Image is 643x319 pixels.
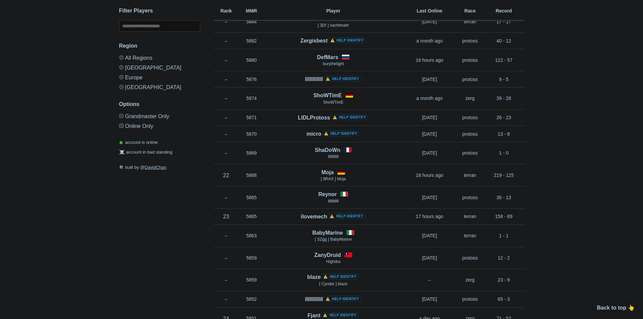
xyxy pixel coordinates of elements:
p: – [214,255,239,261]
p: – [214,194,239,201]
label: [GEOGRAPHIC_DATA] [119,62,200,72]
p: zerg [457,95,484,102]
h4: ZanyDruid [314,251,341,259]
p: 26 - 23 [484,114,524,121]
a: DavidChan [145,165,166,170]
h4: IlllllllIlll [305,75,361,83]
p: terran [457,213,484,220]
h4: Moja [321,168,333,176]
label: Europe [119,72,200,82]
a: ⚠️ Help identify [328,37,367,43]
p: protoss [457,131,484,137]
p: a month ago [403,37,457,44]
h4: blaze [307,273,359,281]
h4: IIIIIllIIIII [305,295,361,303]
p: 5871 [239,114,264,121]
h4: Zergisbest [300,37,367,45]
a: ⚠️ Help identify [320,312,359,318]
span: ☠️ [119,150,125,155]
p: protoss [457,296,484,302]
p: [DATE] [403,232,457,239]
p: 219 - 125 [484,172,524,179]
input: Grandmaster Only [119,114,124,118]
p: – [214,114,239,121]
p: 5865 [239,213,264,220]
h6: Last Online [403,8,457,13]
p: – [214,296,239,302]
span: 🛠 [119,165,124,170]
p: – [214,95,239,102]
h6: Race [457,8,484,13]
p: 158 - 89 [484,213,524,220]
p: – [214,276,239,283]
p: 5874 [239,95,264,102]
label: All Regions [119,55,200,62]
p: zerg [457,276,484,283]
input: Europe [119,75,124,79]
p: [DATE] [403,76,457,83]
p: [DATE] [403,131,457,137]
p: 18 hours ago [403,172,457,179]
p: 1 - 0 [484,150,524,156]
p: 5868 [239,172,264,179]
p: – [214,37,239,44]
p: terran [457,172,484,179]
p: [DATE] [403,194,457,201]
p: protoss [457,255,484,261]
p: 5859 [239,255,264,261]
span: ShoWTimE [323,100,343,105]
p: a month ago [403,95,457,102]
p: – [214,150,239,156]
p: terran [457,232,484,239]
p: [DATE] [403,18,457,25]
p: 5876 [239,76,264,83]
a: ⚠️ Help identify [327,213,366,219]
h6: Player [264,8,403,13]
label: [GEOGRAPHIC_DATA] [119,82,200,90]
a: ⚠️ Help identify [330,114,369,120]
p: – [214,76,239,83]
p: 40 - 12 [484,37,524,44]
p: protoss [457,114,484,121]
p: built by @ [119,164,200,171]
p: 17 hours ago [403,213,457,220]
p: protoss [457,76,484,83]
p: terran [457,18,484,25]
a: ⚠️ Help identify [323,76,362,82]
p: 22 [214,171,239,179]
h4: LIDLProtoss [298,114,369,122]
p: 5884 [239,18,264,25]
h3: Region [119,42,200,50]
p: 1 - 1 [484,232,524,239]
p: – [214,232,239,239]
p: protoss [457,57,484,63]
p: – [214,131,239,137]
p: 39 - 28 [484,95,524,102]
span: [ 3Dǃ ] nachtmahr [318,23,349,28]
p: 5863 [239,232,264,239]
label: Only Show accounts currently in Grandmaster [119,114,200,121]
p: 5869 [239,150,264,156]
p: – [214,18,239,25]
input: [GEOGRAPHIC_DATA] [119,65,124,70]
p: 5882 [239,37,264,44]
p: 17 - 17 [484,18,524,25]
span: llllllllllll [328,154,339,159]
p: 12 - 2 [484,255,524,261]
p: – [403,276,457,283]
p: protoss [457,194,484,201]
p: Back to top 👆 [597,305,635,311]
p: [DATE] [403,114,457,121]
span: ◉ [119,140,123,145]
p: protoss [457,37,484,44]
p: 36 - 13 [484,194,524,201]
h4: BabyMarine [312,229,343,237]
h3: Options [119,100,200,108]
p: account in bad standing [119,149,172,156]
p: [DATE] [403,150,457,156]
p: protoss [457,150,484,156]
p: 13 - 8 [484,131,524,137]
a: ⚠️ Help identify [323,296,362,302]
h4: ilovemech [301,213,366,220]
p: 5880 [239,57,264,63]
